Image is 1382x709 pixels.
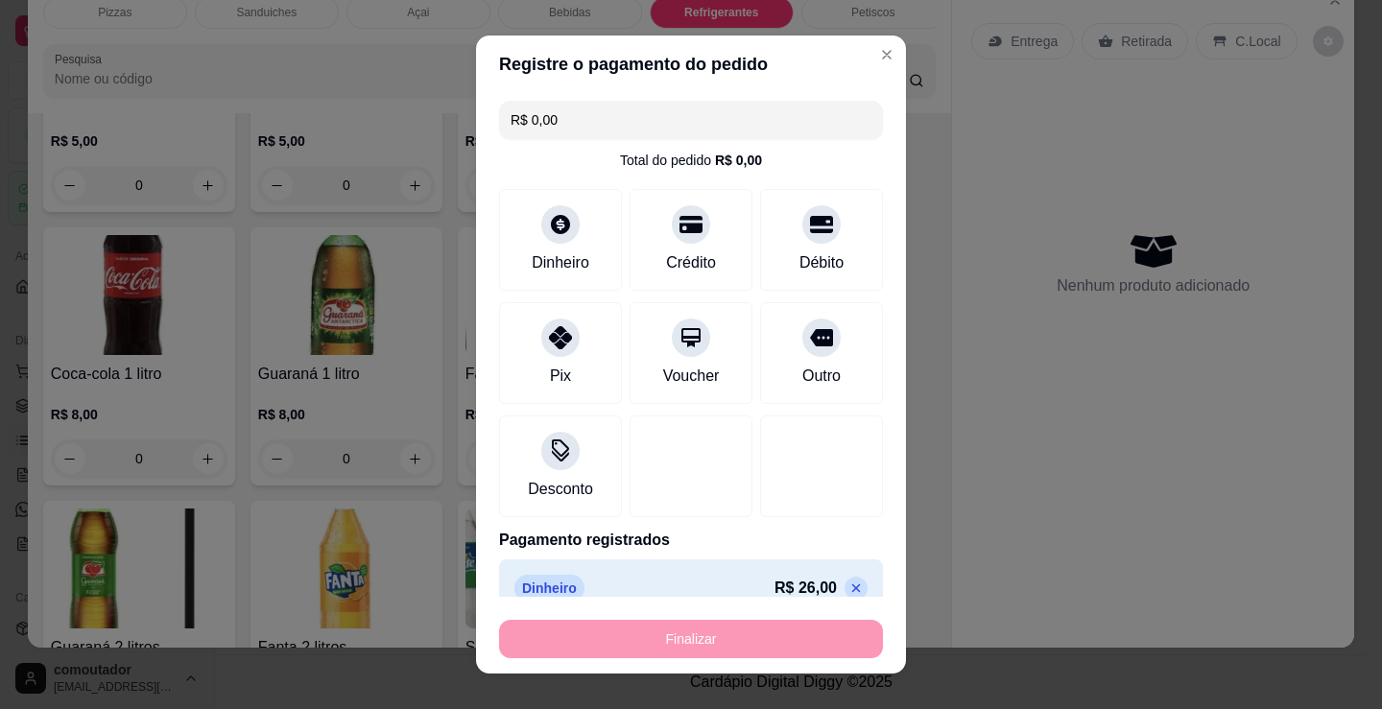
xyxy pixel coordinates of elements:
p: R$ 26,00 [774,577,837,600]
div: Total do pedido [620,151,762,170]
p: Dinheiro [514,575,584,602]
div: Voucher [663,365,720,388]
div: Dinheiro [532,251,589,274]
input: Ex.: hambúrguer de cordeiro [511,101,871,139]
div: Desconto [528,478,593,501]
div: Outro [802,365,841,388]
div: Pix [550,365,571,388]
div: Crédito [666,251,716,274]
div: Débito [799,251,844,274]
header: Registre o pagamento do pedido [476,35,906,93]
div: R$ 0,00 [715,151,762,170]
p: Pagamento registrados [499,529,883,552]
button: Close [871,39,902,70]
